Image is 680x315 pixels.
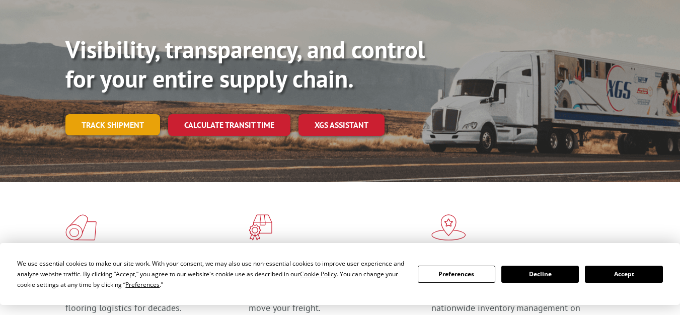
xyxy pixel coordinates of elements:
[125,280,160,289] span: Preferences
[431,214,466,241] img: xgs-icon-flagship-distribution-model-red
[17,258,405,290] div: We use essential cookies to make our site work. With your consent, we may also use non-essential ...
[65,34,425,94] b: Visibility, transparency, and control for your entire supply chain.
[65,114,160,135] a: Track shipment
[168,114,290,136] a: Calculate transit time
[585,266,662,283] button: Accept
[65,214,97,241] img: xgs-icon-total-supply-chain-intelligence-red
[501,266,579,283] button: Decline
[300,270,337,278] span: Cookie Policy
[249,214,272,241] img: xgs-icon-focused-on-flooring-red
[65,278,221,313] span: As an industry carrier of choice, XGS has brought innovation and dedication to flooring logistics...
[298,114,385,136] a: XGS ASSISTANT
[418,266,495,283] button: Preferences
